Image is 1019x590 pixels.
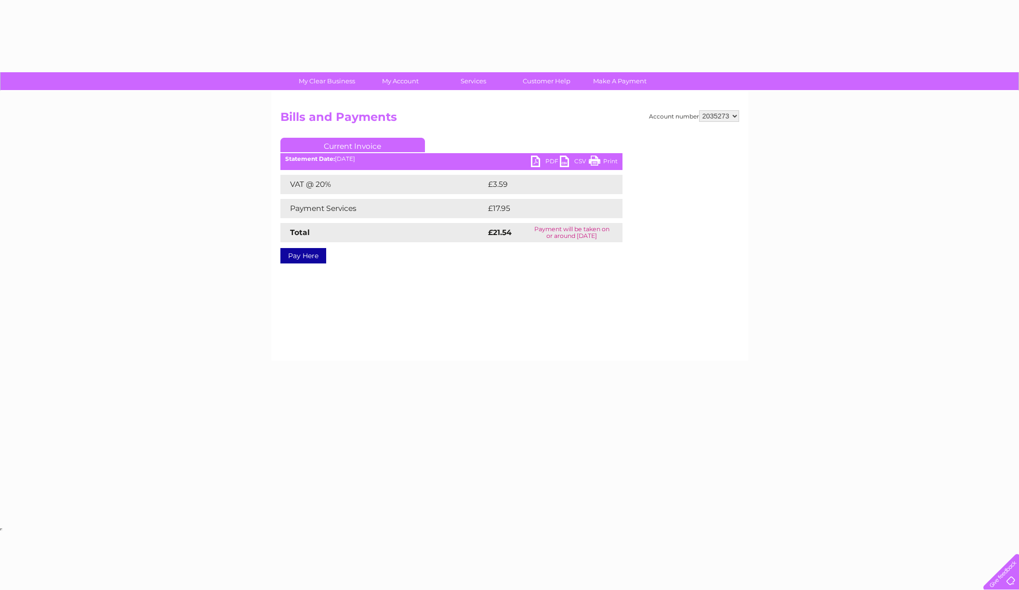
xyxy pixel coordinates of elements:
[488,228,512,237] strong: £21.54
[280,248,326,263] a: Pay Here
[285,155,335,162] b: Statement Date:
[434,72,513,90] a: Services
[531,156,560,170] a: PDF
[280,138,425,152] a: Current Invoice
[560,156,589,170] a: CSV
[287,72,367,90] a: My Clear Business
[589,156,618,170] a: Print
[280,110,739,129] h2: Bills and Payments
[521,223,622,242] td: Payment will be taken on or around [DATE]
[280,175,486,194] td: VAT @ 20%
[507,72,586,90] a: Customer Help
[486,175,600,194] td: £3.59
[280,199,486,218] td: Payment Services
[649,110,739,122] div: Account number
[360,72,440,90] a: My Account
[290,228,310,237] strong: Total
[486,199,602,218] td: £17.95
[280,156,622,162] div: [DATE]
[580,72,660,90] a: Make A Payment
